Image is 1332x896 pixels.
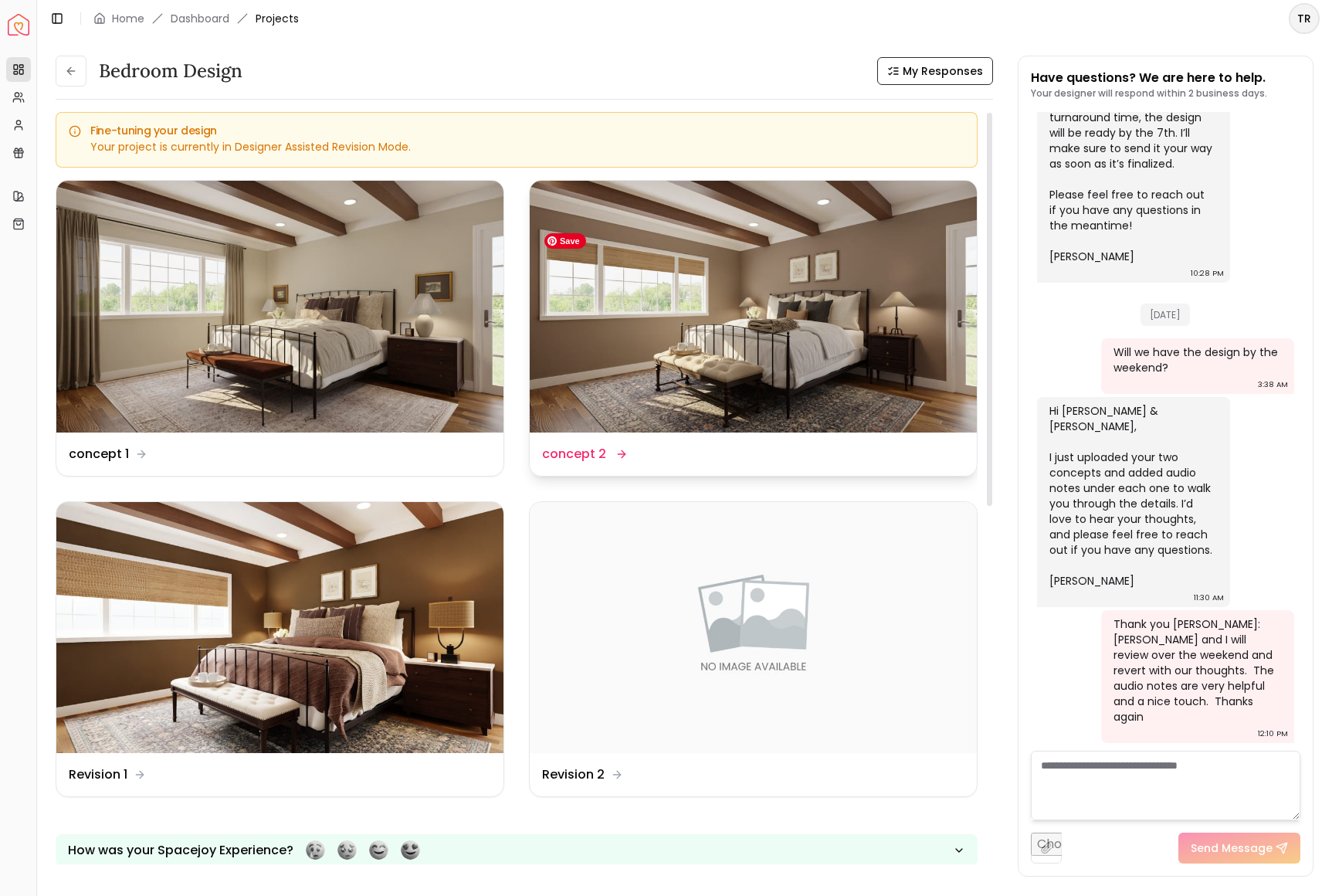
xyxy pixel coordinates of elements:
[1258,726,1288,742] div: 12:10 PM
[1289,3,1320,34] button: TR
[1031,87,1267,100] p: Your designer will respond within 2 business days.
[171,11,229,26] a: Dashboard
[1031,69,1267,87] p: Have questions? We are here to help.
[69,139,964,154] div: Your project is currently in Designer Assisted Revision Mode.
[68,841,293,860] p: How was your Spacejoy Experience?
[93,11,299,26] nav: breadcrumb
[69,765,127,784] dd: Revision 1
[56,834,978,866] button: How was your Spacejoy Experience?Feeling terribleFeeling badFeeling goodFeeling awesome
[1113,344,1279,375] div: Will we have the design by the weekend?
[542,445,606,463] dd: concept 2
[1049,403,1215,589] div: Hi [PERSON_NAME] & [PERSON_NAME], I just uploaded your two concepts and added audio notes under e...
[69,125,964,136] h5: Fine-tuning your design
[56,181,503,433] img: concept 1
[56,180,504,477] a: concept 1concept 1
[1258,377,1288,392] div: 3:38 AM
[1194,590,1224,606] div: 11:30 AM
[112,11,144,26] a: Home
[1290,5,1318,32] span: TR
[1141,304,1190,326] span: [DATE]
[529,180,978,477] a: concept 2concept 2
[69,445,129,463] dd: concept 1
[8,14,29,36] img: Spacejoy Logo
[903,63,983,79] span: My Responses
[56,502,503,754] img: Revision 1
[99,59,242,83] h3: Bedroom design
[542,765,605,784] dd: Revision 2
[8,14,29,36] a: Spacejoy
[1191,266,1224,281] div: 10:28 PM
[1049,32,1215,264] div: Hi [PERSON_NAME], I’m doing well, thank you! I hope you’re doing great too. Based on our 10-busin...
[544,233,586,249] span: Save
[256,11,299,26] span: Projects
[530,502,977,754] img: Revision 2
[1113,616,1279,725] div: Thank you [PERSON_NAME]: [PERSON_NAME] and I will review over the weekend and revert with our tho...
[56,501,504,798] a: Revision 1Revision 1
[877,57,993,85] button: My Responses
[530,181,977,433] img: concept 2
